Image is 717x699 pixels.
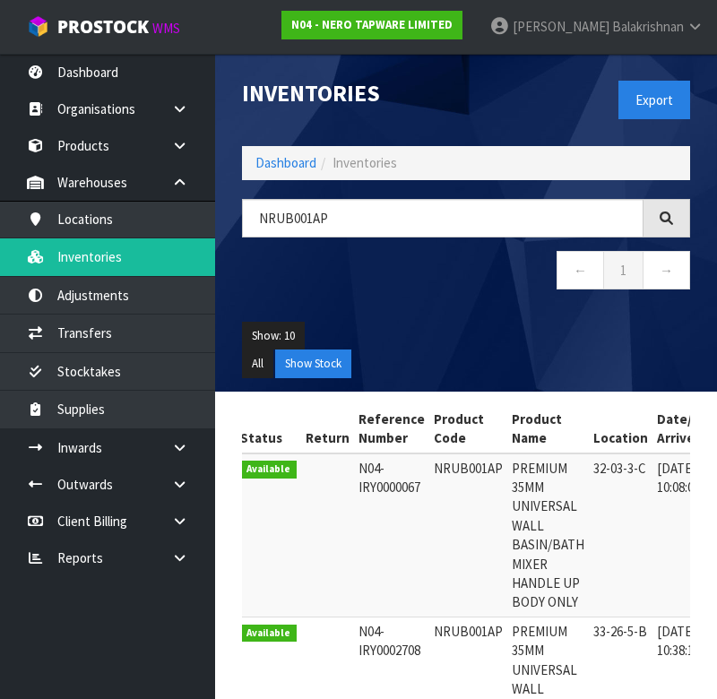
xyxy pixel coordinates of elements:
a: → [643,251,690,289]
span: Available [240,461,297,479]
th: Return [301,405,354,453]
span: [PERSON_NAME] [513,18,609,35]
span: Balakrishnan [612,18,684,35]
nav: Page navigation [242,251,690,295]
th: Status [236,405,301,453]
a: ← [557,251,604,289]
a: Dashboard [255,154,316,171]
button: Show Stock [275,349,351,378]
img: cube-alt.png [27,15,49,38]
a: N04 - NERO TAPWARE LIMITED [281,11,462,39]
button: Export [618,81,690,119]
input: Search inventories [242,199,644,237]
button: Show: 10 [242,322,305,350]
a: 1 [603,251,644,289]
td: PREMIUM 35MM UNIVERSAL WALL BASIN/BATH MIXER HANDLE UP BODY ONLY [507,453,589,617]
button: All [242,349,273,378]
span: Available [240,625,297,643]
small: WMS [152,20,180,37]
span: ProStock [57,15,149,39]
th: Reference Number [354,405,429,453]
td: NRUB001AP [429,453,507,617]
h1: Inventories [242,81,453,106]
th: Product Code [429,405,507,453]
td: N04-IRY0000067 [354,453,429,617]
span: Inventories [333,154,397,171]
td: 32-03-3-C [589,453,652,617]
strong: N04 - NERO TAPWARE LIMITED [291,17,453,32]
th: Location [589,405,652,453]
th: Product Name [507,405,589,453]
